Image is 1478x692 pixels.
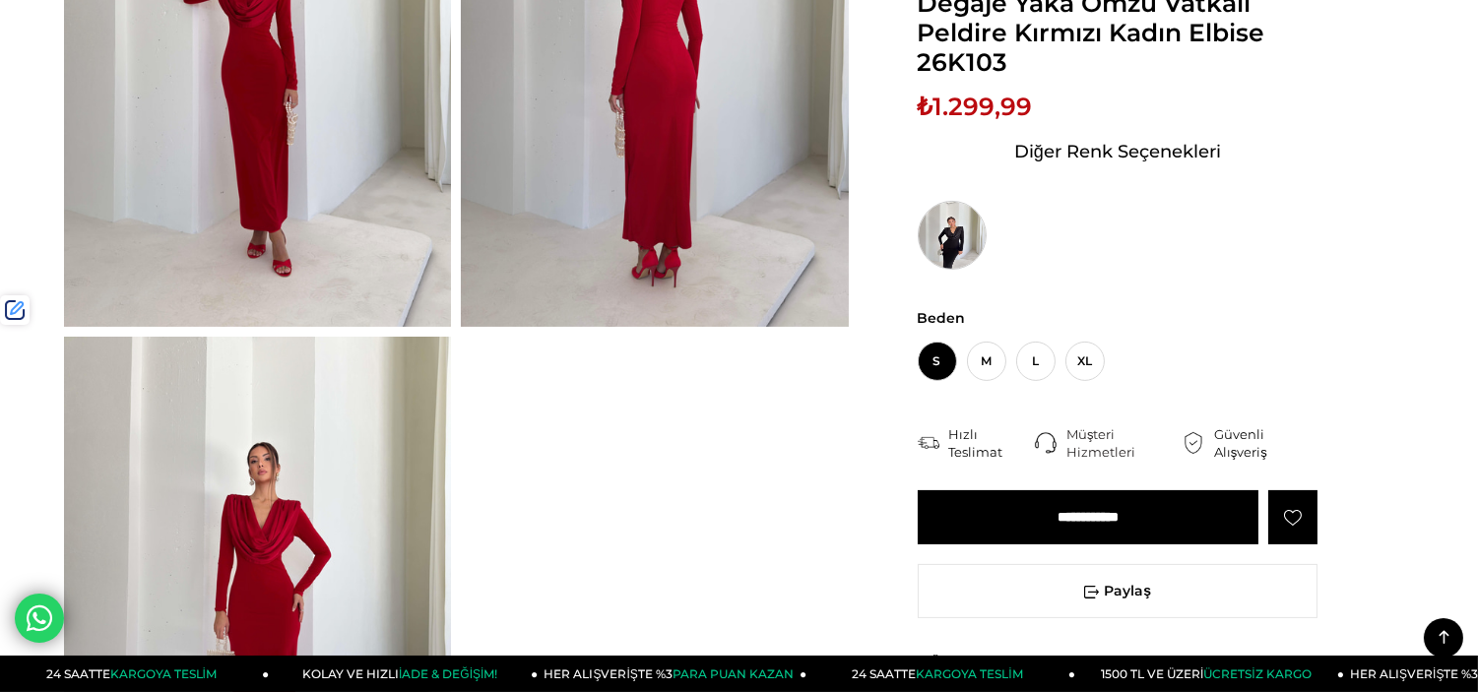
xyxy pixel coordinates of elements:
[918,309,1317,327] span: Beden
[673,666,794,681] span: PARA PUAN KAZAN
[1066,425,1183,461] div: Müşteri Hizmetleri
[916,666,1022,681] span: KARGOYA TESLİM
[1268,490,1317,544] a: Favorilere Ekle
[919,565,1317,617] span: Paylaş
[110,666,217,681] span: KARGOYA TESLİM
[399,666,497,681] span: İADE & DEĞİŞİM!
[1016,342,1056,381] span: L
[806,656,1075,692] a: 24 SAATTEKARGOYA TESLİM
[918,432,939,454] img: shipping.png
[1035,432,1057,454] img: call-center.png
[1183,432,1204,454] img: security.png
[538,656,806,692] a: HER ALIŞVERİŞTE %3PARA PUAN KAZAN
[918,92,1033,121] span: ₺1.299,99
[1214,425,1317,461] div: Güvenli Alışveriş
[918,342,957,381] span: S
[967,342,1006,381] span: M
[1203,666,1311,681] span: ÜCRETSİZ KARGO
[918,201,987,270] img: Degaje Yaka Omzu Vatkalı Peldire Siyah Kadın Elbise 26K103
[269,656,538,692] a: KOLAY VE HIZLIİADE & DEĞİŞİM!
[949,425,1035,461] div: Hızlı Teslimat
[1014,136,1221,167] span: Diğer Renk Seçenekleri
[1075,656,1344,692] a: 1500 TL VE ÜZERİÜCRETSİZ KARGO
[1065,342,1105,381] span: XL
